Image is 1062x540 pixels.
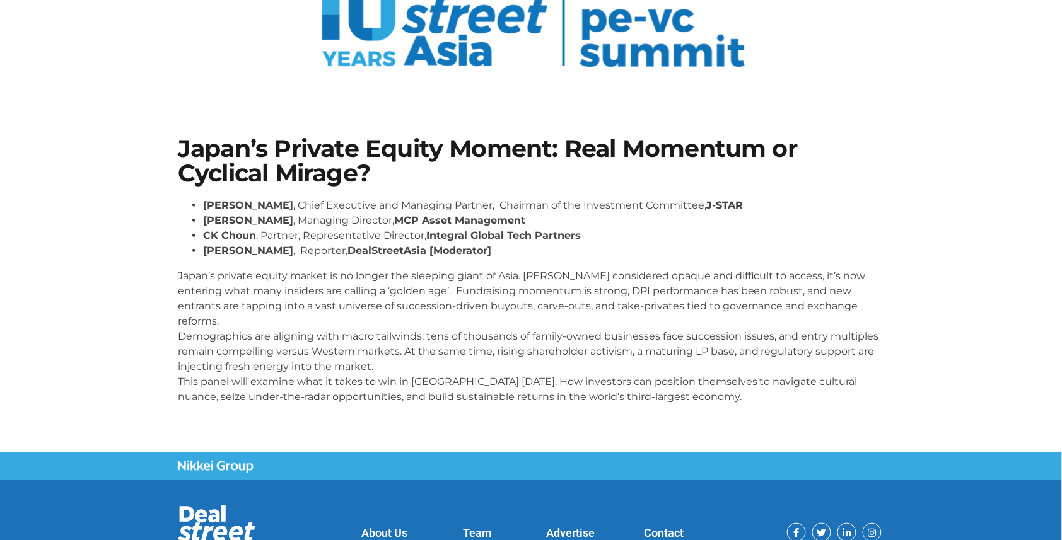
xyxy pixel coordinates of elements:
[203,244,293,256] strong: [PERSON_NAME]
[394,214,525,226] strong: MCP Asset Management
[426,229,581,241] strong: Integral Global Tech Partners
[203,213,884,228] li: , Managing Director,
[464,526,493,539] a: Team
[203,229,256,241] strong: CK Choun
[361,526,407,539] a: About Us
[203,198,884,213] li: , Chief Executive and Managing Partner, Chairman of the Investment Committee,
[547,526,595,539] a: Advertise
[347,244,491,256] strong: DealStreetAsia [Moderator]
[203,228,884,243] li: , Partner, Representative Director,
[706,199,743,211] strong: J-STAR
[203,243,884,258] li: , Reporter,
[203,199,293,211] strong: [PERSON_NAME]
[178,137,884,185] h1: Japan’s Private Equity Moment: Real Momentum or Cyclical Mirage?
[203,214,293,226] strong: [PERSON_NAME]
[178,461,254,473] img: Nikkei Group
[178,268,884,405] p: Japan’s private equity market is no longer the sleeping giant of Asia. [PERSON_NAME] considered o...
[645,526,684,539] a: Contact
